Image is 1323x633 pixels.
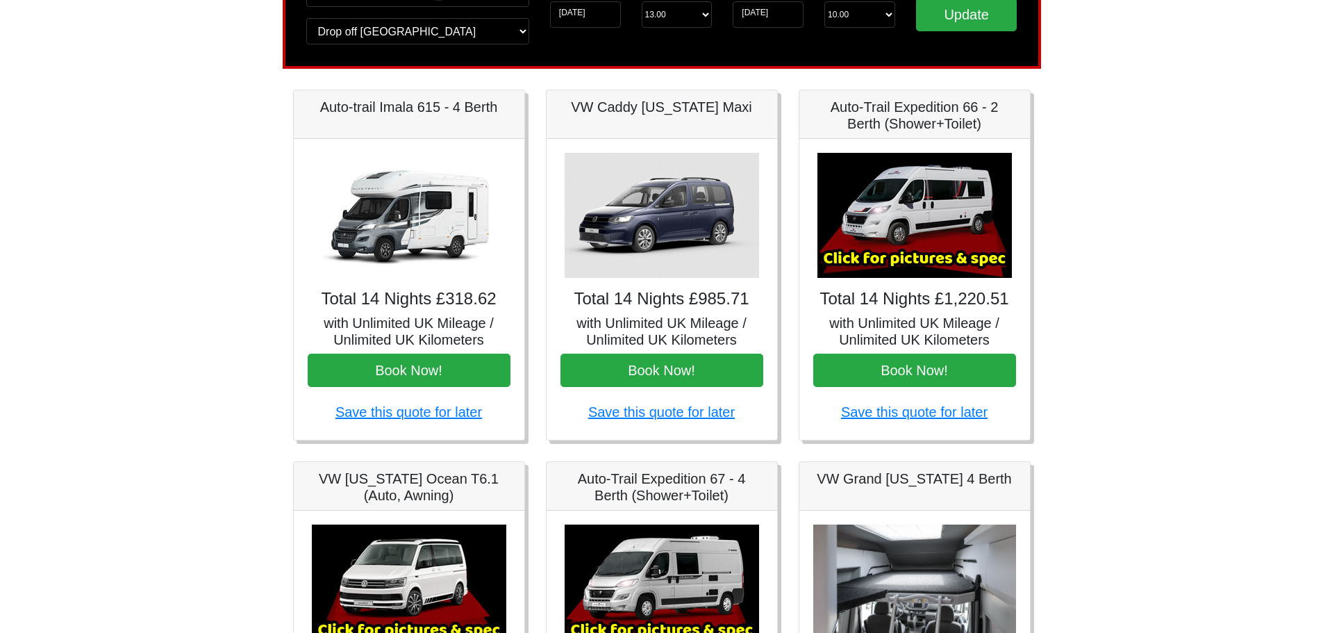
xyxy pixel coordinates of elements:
a: Save this quote for later [335,404,482,420]
img: Auto-trail Imala 615 - 4 Berth [312,153,506,278]
h5: with Unlimited UK Mileage / Unlimited UK Kilometers [560,315,763,348]
a: Save this quote for later [841,404,988,420]
h4: Total 14 Nights £1,220.51 [813,289,1016,309]
img: Auto-Trail Expedition 66 - 2 Berth (Shower+Toilet) [817,153,1012,278]
h5: VW Grand [US_STATE] 4 Berth [813,470,1016,487]
h4: Total 14 Nights £318.62 [308,289,510,309]
button: Book Now! [560,354,763,387]
img: VW Caddy California Maxi [565,153,759,278]
button: Book Now! [308,354,510,387]
button: Book Now! [813,354,1016,387]
h4: Total 14 Nights £985.71 [560,289,763,309]
h5: VW [US_STATE] Ocean T6.1 (Auto, Awning) [308,470,510,504]
a: Save this quote for later [588,404,735,420]
h5: Auto-Trail Expedition 67 - 4 Berth (Shower+Toilet) [560,470,763,504]
h5: with Unlimited UK Mileage / Unlimited UK Kilometers [813,315,1016,348]
h5: VW Caddy [US_STATE] Maxi [560,99,763,115]
h5: with Unlimited UK Mileage / Unlimited UK Kilometers [308,315,510,348]
h5: Auto-trail Imala 615 - 4 Berth [308,99,510,115]
h5: Auto-Trail Expedition 66 - 2 Berth (Shower+Toilet) [813,99,1016,132]
input: Start Date [550,1,621,28]
input: Return Date [733,1,804,28]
